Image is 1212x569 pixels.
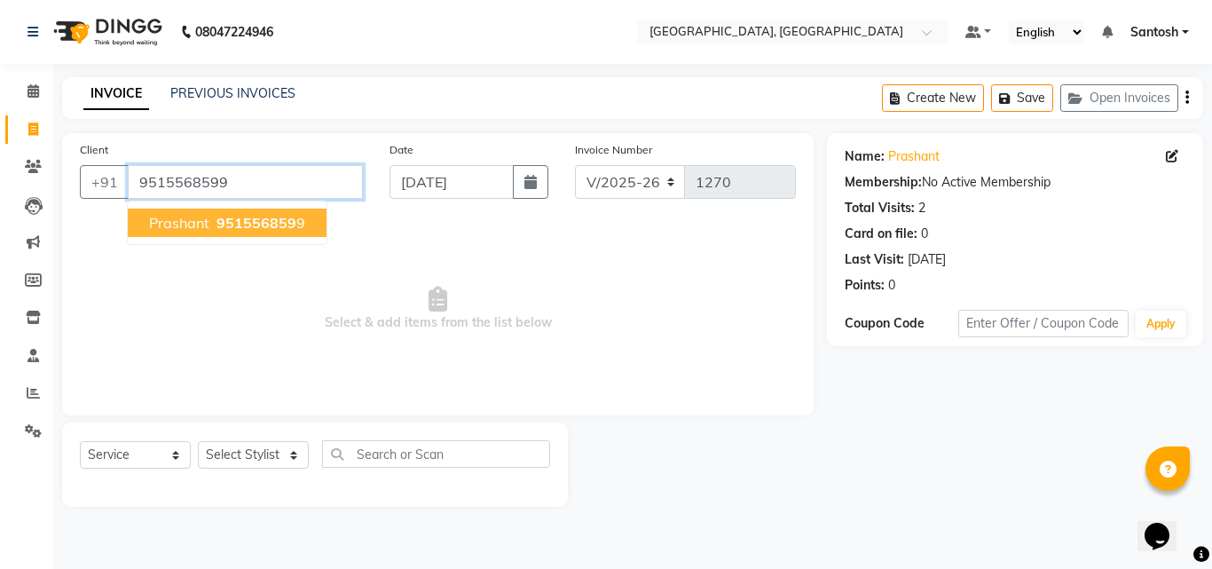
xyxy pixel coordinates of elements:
[195,7,273,57] b: 08047224946
[845,250,904,269] div: Last Visit:
[845,173,1185,192] div: No Active Membership
[575,142,652,158] label: Invoice Number
[80,142,108,158] label: Client
[888,276,895,295] div: 0
[918,199,925,217] div: 2
[888,147,940,166] a: Prashant
[170,85,295,101] a: PREVIOUS INVOICES
[958,310,1129,337] input: Enter Offer / Coupon Code
[390,142,413,158] label: Date
[991,84,1053,112] button: Save
[83,78,149,110] a: INVOICE
[213,214,305,232] ngb-highlight: 9
[1136,311,1186,337] button: Apply
[845,199,915,217] div: Total Visits:
[45,7,167,57] img: logo
[845,314,958,333] div: Coupon Code
[882,84,984,112] button: Create New
[1060,84,1178,112] button: Open Invoices
[845,225,917,243] div: Card on file:
[216,214,296,232] span: 951556859
[1130,23,1178,42] span: Santosh
[908,250,946,269] div: [DATE]
[1137,498,1194,551] iframe: chat widget
[845,147,885,166] div: Name:
[845,276,885,295] div: Points:
[149,214,209,232] span: prashant
[322,440,550,468] input: Search or Scan
[80,220,796,398] span: Select & add items from the list below
[128,165,363,199] input: Search by Name/Mobile/Email/Code
[921,225,928,243] div: 0
[80,165,130,199] button: +91
[845,173,922,192] div: Membership:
